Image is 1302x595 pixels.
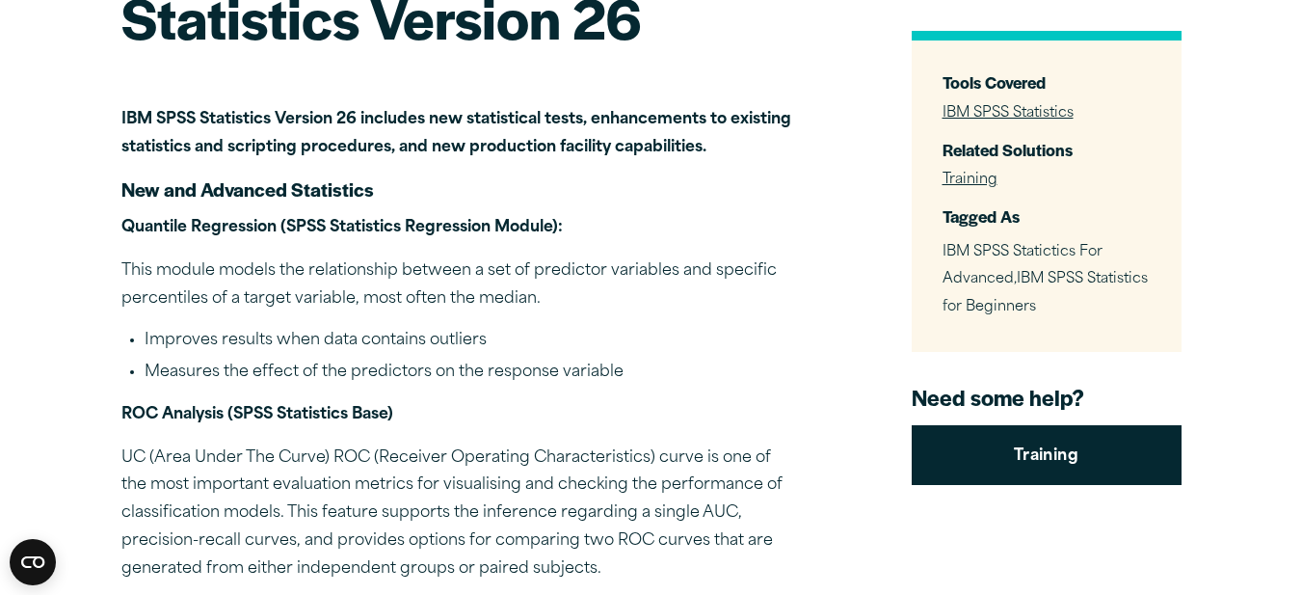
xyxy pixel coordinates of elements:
[943,244,1103,286] span: IBM SPSS Statictics For Advanced
[912,383,1182,412] h4: Need some help?
[121,220,563,235] strong: Quantile Regression (SPSS Statistics Regression Module):
[943,244,1148,314] span: ,
[145,329,796,354] li: Improves results when data contains outliers
[912,425,1182,485] a: Training
[943,138,1151,160] h3: Related Solutions
[121,112,791,155] strong: IBM SPSS Statistics Version 26 includes new statistical tests, enhancements to existing statistic...
[121,176,374,203] strong: New and Advanced Statistics
[943,272,1148,314] span: IBM SPSS Statistics for Beginners
[121,257,796,313] p: This module models the relationship between a set of predictor variables and specific percentiles...
[10,539,56,585] button: Open CMP widget
[943,205,1151,228] h3: Tagged As
[145,361,796,386] li: Measures the effect of the predictors on the response variable
[943,71,1151,94] h3: Tools Covered
[943,105,1074,120] a: IBM SPSS Statistics
[943,173,997,187] a: Training
[121,445,796,583] p: UC (Area Under The Curve) ROC (Receiver Operating Characteristics) curve is one of the most impor...
[121,407,393,422] strong: ROC Analysis (SPSS Statistics Base)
